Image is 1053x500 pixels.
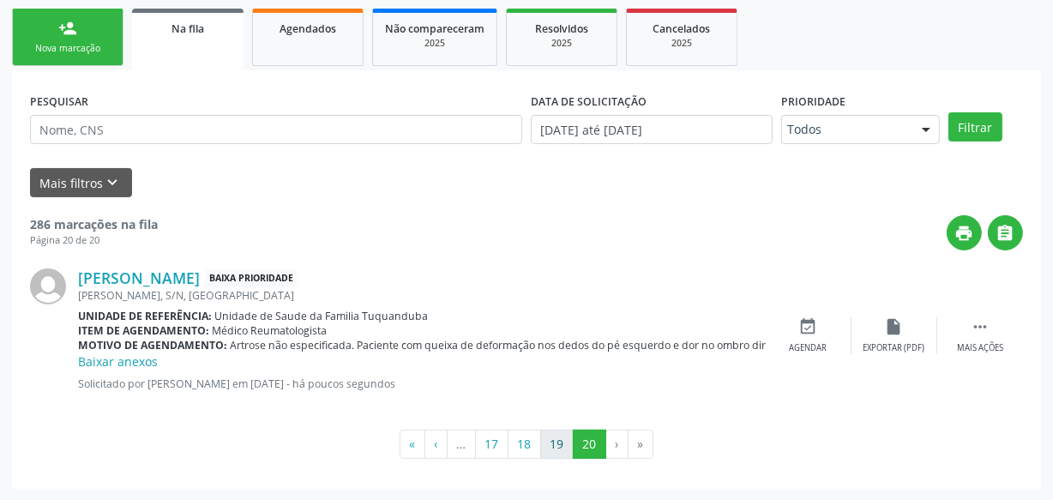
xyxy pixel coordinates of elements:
b: Unidade de referência: [78,309,212,323]
div: Mais ações [957,342,1003,354]
span: Cancelados [653,21,711,36]
button: print [947,215,982,250]
div: Exportar (PDF) [863,342,925,354]
input: Selecione um intervalo [531,115,773,144]
span: Todos [787,121,905,138]
div: 2025 [519,37,605,50]
button: Filtrar [948,112,1002,142]
label: PESQUISAR [30,88,88,115]
div: Nova marcação [25,42,111,55]
span: Resolvidos [535,21,588,36]
i: keyboard_arrow_down [104,173,123,192]
div: Página 20 de 20 [30,233,158,248]
button: Go to page 17 [475,430,508,459]
button: Go to page 20 [573,430,606,459]
i: event_available [799,317,818,336]
p: Solicitado por [PERSON_NAME] em [DATE] - há poucos segundos [78,377,766,391]
span: Não compareceram [385,21,484,36]
span: Baixa Prioridade [206,269,297,287]
ul: Pagination [30,430,1023,459]
a: [PERSON_NAME] [78,268,200,287]
span: Na fila [171,21,204,36]
img: img [30,268,66,304]
a: Baixar anexos [78,353,158,370]
span: Agendados [280,21,336,36]
input: Nome, CNS [30,115,522,144]
label: Prioridade [781,88,845,115]
b: Motivo de agendamento: [78,338,227,352]
button: Mais filtroskeyboard_arrow_down [30,168,132,198]
button: Go to previous page [424,430,448,459]
strong: 286 marcações na fila [30,216,158,232]
button: Go to page 18 [508,430,541,459]
span: Unidade de Saude da Familia Tuquanduba [215,309,429,323]
label: DATA DE SOLICITAÇÃO [531,88,647,115]
div: 2025 [385,37,484,50]
i:  [971,317,990,336]
div: Agendar [790,342,827,354]
button: Go to page 19 [540,430,574,459]
div: [PERSON_NAME], S/N, [GEOGRAPHIC_DATA] [78,288,766,303]
button:  [988,215,1023,250]
span: Médico Reumatologista [213,323,328,338]
i: print [955,224,974,243]
i: insert_drive_file [885,317,904,336]
b: Item de agendamento: [78,323,209,338]
div: 2025 [639,37,725,50]
div: person_add [58,19,77,38]
button: Go to first page [400,430,425,459]
i:  [996,224,1015,243]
